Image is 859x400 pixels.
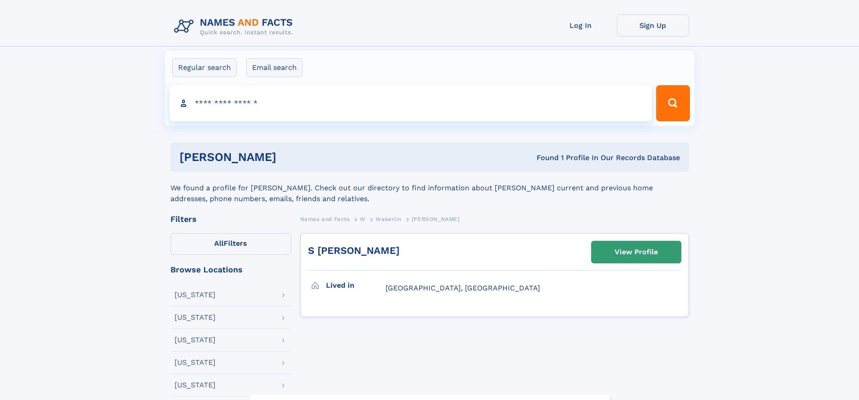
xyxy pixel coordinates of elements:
[170,85,652,121] input: search input
[360,213,366,225] a: W
[360,216,366,222] span: W
[175,336,216,344] div: [US_STATE]
[656,85,689,121] button: Search Button
[376,216,401,222] span: Wakerlin
[175,359,216,366] div: [US_STATE]
[615,242,658,262] div: View Profile
[175,291,216,299] div: [US_STATE]
[376,213,401,225] a: Wakerlin
[406,153,680,163] div: Found 1 Profile In Our Records Database
[170,215,291,223] div: Filters
[386,284,540,292] span: [GEOGRAPHIC_DATA], [GEOGRAPHIC_DATA]
[170,14,300,39] img: Logo Names and Facts
[214,239,224,248] span: All
[300,213,350,225] a: Names and Facts
[545,14,617,37] a: Log In
[617,14,689,37] a: Sign Up
[326,278,386,293] h3: Lived in
[170,172,689,204] div: We found a profile for [PERSON_NAME]. Check out our directory to find information about [PERSON_N...
[592,241,681,263] a: View Profile
[170,233,291,255] label: Filters
[175,382,216,389] div: [US_STATE]
[179,152,407,163] h1: [PERSON_NAME]
[175,314,216,321] div: [US_STATE]
[172,58,237,77] label: Regular search
[412,216,460,222] span: [PERSON_NAME]
[246,58,303,77] label: Email search
[170,266,291,274] div: Browse Locations
[308,245,400,256] a: S [PERSON_NAME]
